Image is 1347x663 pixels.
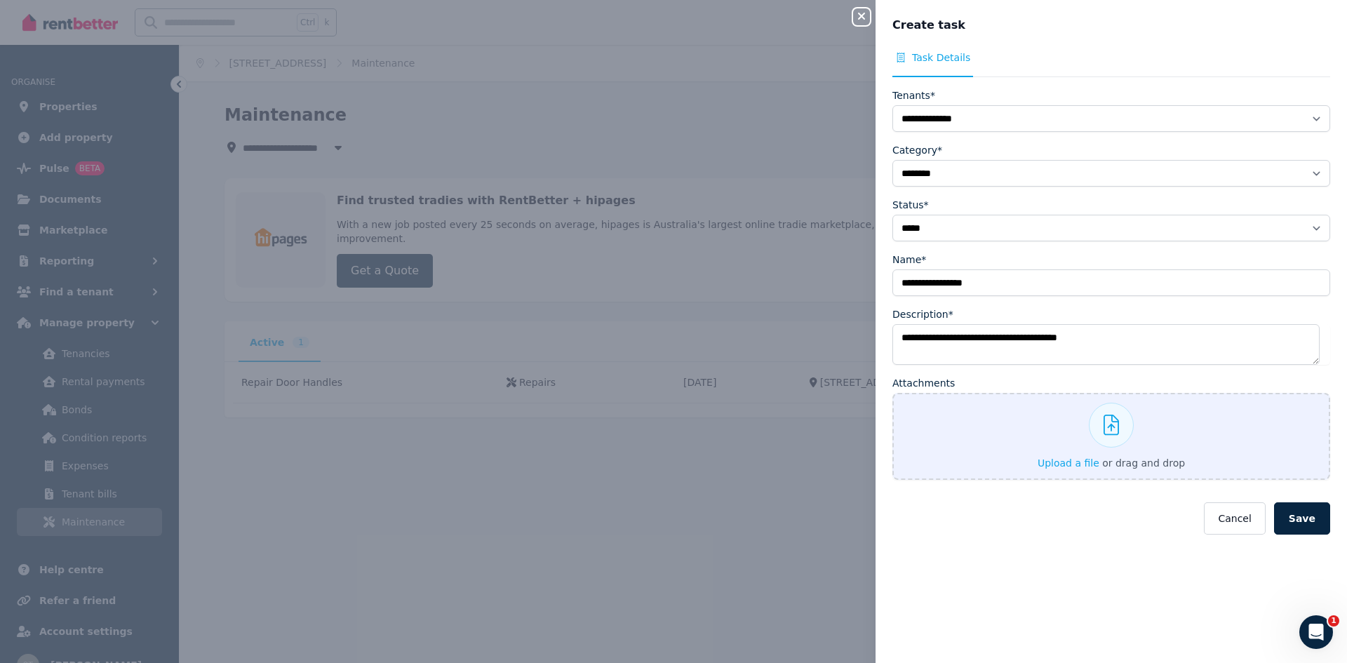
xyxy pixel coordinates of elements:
label: Category* [892,143,942,157]
span: 1 [1328,615,1339,627]
nav: Tabs [892,51,1330,77]
button: Save [1274,502,1330,535]
label: Attachments [892,376,955,390]
label: Description* [892,307,953,321]
span: Create task [892,17,965,34]
iframe: Intercom live chat [1299,615,1333,649]
label: Tenants* [892,88,935,102]
span: Task Details [912,51,970,65]
button: Cancel [1204,502,1265,535]
label: Name* [892,253,926,267]
label: Status* [892,198,929,212]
